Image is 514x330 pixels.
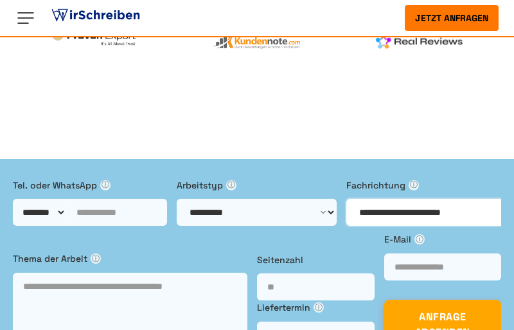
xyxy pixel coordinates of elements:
[91,253,101,264] span: ⓘ
[376,33,463,49] img: realreviews
[13,252,247,266] label: Thema der Arbeit
[384,232,502,246] label: E-Mail
[405,5,499,31] button: Jetzt anfragen
[15,8,36,28] img: Menu open
[257,253,375,267] label: Seitenzahl
[177,178,337,192] label: Arbeitstyp
[13,178,167,192] label: Tel. oder WhatsApp
[414,234,425,244] span: ⓘ
[257,300,375,315] label: Liefertermin
[314,302,324,313] span: ⓘ
[100,180,111,190] span: ⓘ
[409,180,419,190] span: ⓘ
[49,6,143,25] img: logo ghostwriter-österreich
[213,32,300,50] img: kundennote
[226,180,236,190] span: ⓘ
